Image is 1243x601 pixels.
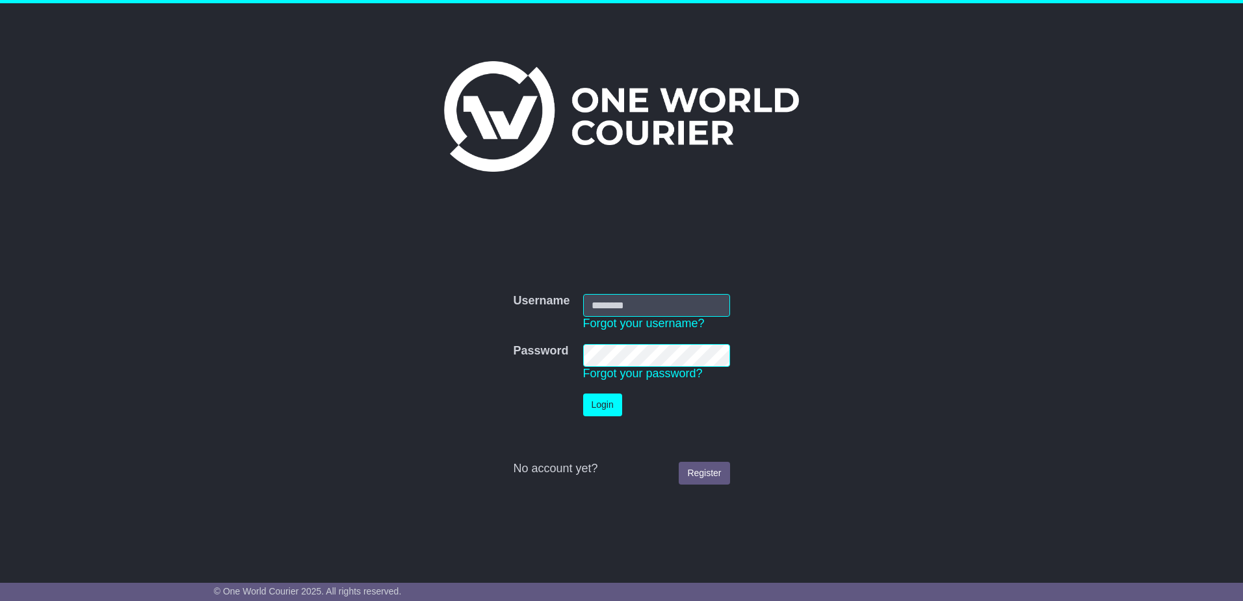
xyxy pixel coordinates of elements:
label: Password [513,344,568,358]
a: Forgot your username? [583,317,705,330]
a: Register [679,462,729,485]
a: Forgot your password? [583,367,703,380]
span: © One World Courier 2025. All rights reserved. [214,586,402,596]
button: Login [583,394,622,416]
label: Username [513,294,569,308]
img: One World [444,61,799,172]
div: No account yet? [513,462,729,476]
